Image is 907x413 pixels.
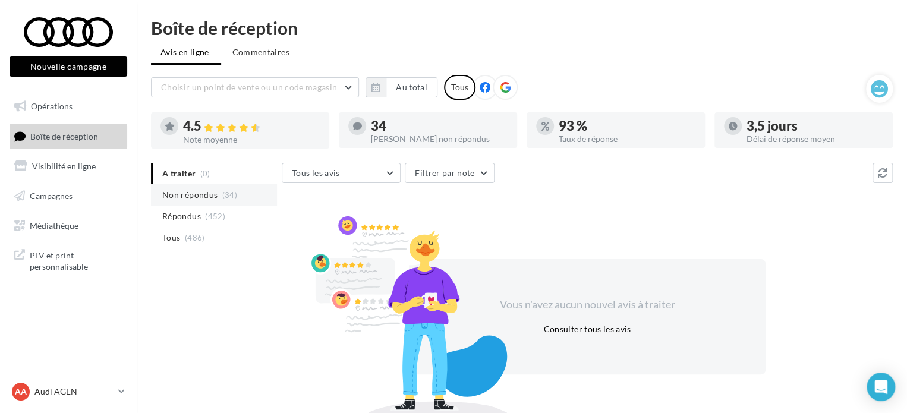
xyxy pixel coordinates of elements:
div: Note moyenne [183,135,320,144]
span: Choisir un point de vente ou un code magasin [161,82,337,92]
a: Boîte de réception [7,124,130,149]
div: Taux de réponse [559,135,695,143]
a: Visibilité en ligne [7,154,130,179]
span: Médiathèque [30,220,78,230]
button: Au total [386,77,437,97]
div: Open Intercom Messenger [867,373,895,401]
span: Commentaires [232,47,289,57]
span: (34) [222,190,237,200]
span: Non répondus [162,189,218,201]
button: Nouvelle campagne [10,56,127,77]
span: Répondus [162,210,201,222]
a: Médiathèque [7,213,130,238]
button: Filtrer par note [405,163,495,183]
button: Au total [366,77,437,97]
span: AA [15,386,27,398]
span: Opérations [31,101,73,111]
a: PLV et print personnalisable [7,242,130,278]
div: Boîte de réception [151,19,893,37]
span: (486) [185,233,205,242]
span: Boîte de réception [30,131,98,141]
div: 34 [371,119,508,133]
button: Tous les avis [282,163,401,183]
button: Choisir un point de vente ou un code magasin [151,77,359,97]
a: Opérations [7,94,130,119]
div: Vous n'avez aucun nouvel avis à traiter [485,297,689,313]
div: [PERSON_NAME] non répondus [371,135,508,143]
span: (452) [205,212,225,221]
span: Tous les avis [292,168,340,178]
span: PLV et print personnalisable [30,247,122,273]
div: 4.5 [183,119,320,133]
p: Audi AGEN [34,386,114,398]
div: 93 % [559,119,695,133]
a: AA Audi AGEN [10,380,127,403]
button: Consulter tous les avis [538,322,635,336]
div: Délai de réponse moyen [747,135,883,143]
span: Campagnes [30,191,73,201]
div: 3,5 jours [747,119,883,133]
div: Tous [444,75,475,100]
span: Tous [162,232,180,244]
a: Campagnes [7,184,130,209]
span: Visibilité en ligne [32,161,96,171]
